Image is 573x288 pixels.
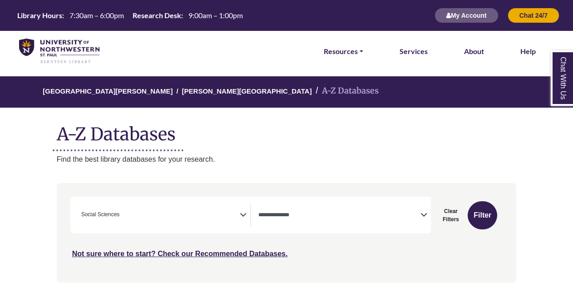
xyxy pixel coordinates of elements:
[19,39,99,64] img: library_home
[72,250,288,258] a: Not sure where to start? Check our Recommended Databases.
[468,201,497,229] button: Submit for Search Results
[14,10,247,19] table: Hours Today
[129,10,183,20] th: Research Desk:
[508,8,559,23] button: Chat 24/7
[121,212,125,219] textarea: Search
[436,201,466,229] button: Clear Filters
[57,117,517,144] h1: A-Z Databases
[182,86,312,95] a: [PERSON_NAME][GEOGRAPHIC_DATA]
[312,84,379,98] li: A-Z Databases
[188,11,243,20] span: 9:00am – 1:00pm
[400,45,428,57] a: Services
[14,10,64,20] th: Library Hours:
[508,11,559,19] a: Chat 24/7
[43,86,173,95] a: [GEOGRAPHIC_DATA][PERSON_NAME]
[464,45,484,57] a: About
[57,183,517,282] nav: Search filters
[57,76,517,108] nav: breadcrumb
[81,210,120,219] span: Social Sciences
[258,212,420,219] textarea: Search
[69,11,124,20] span: 7:30am – 6:00pm
[78,210,120,219] li: Social Sciences
[520,45,536,57] a: Help
[435,8,499,23] button: My Account
[324,45,363,57] a: Resources
[57,154,517,165] p: Find the best library databases for your research.
[14,10,247,21] a: Hours Today
[435,11,499,19] a: My Account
